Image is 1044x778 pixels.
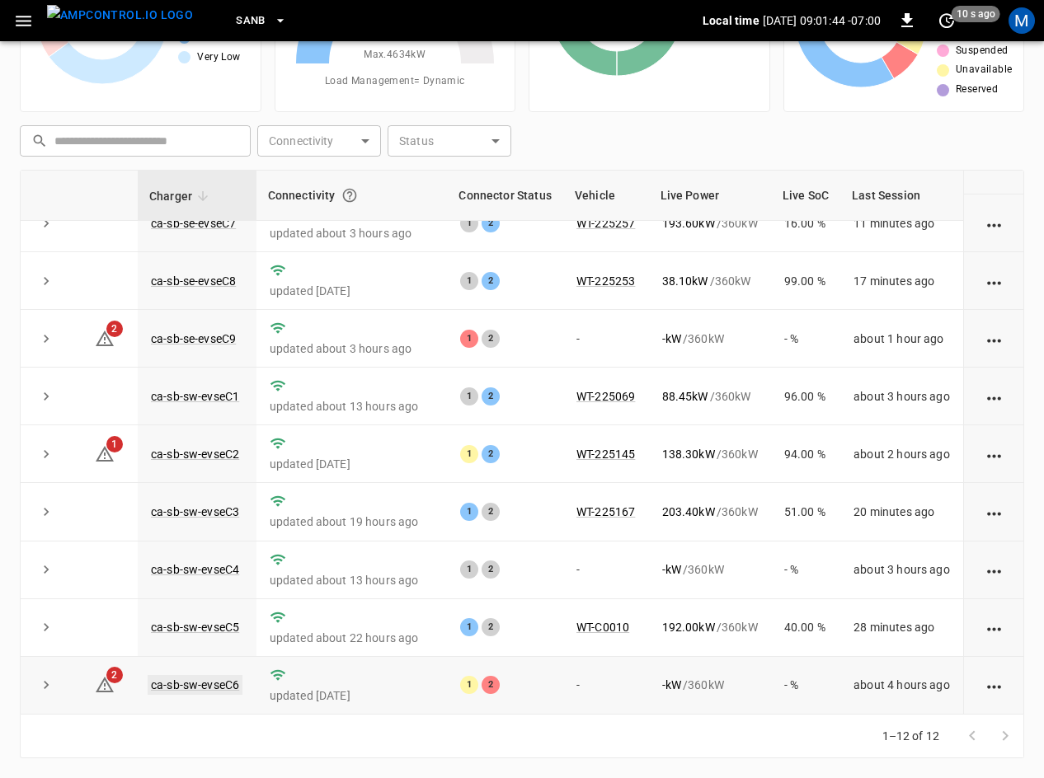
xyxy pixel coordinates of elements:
td: about 2 hours ago [840,425,963,483]
div: 1 [460,214,478,232]
span: 2 [106,667,123,683]
td: 51.00 % [771,483,840,541]
p: 88.45 kW [662,388,708,405]
span: Unavailable [956,62,1012,78]
a: 1 [95,447,115,460]
span: Load Management = Dynamic [325,73,465,90]
p: 203.40 kW [662,504,715,520]
p: [DATE] 09:01:44 -07:00 [763,12,881,29]
td: - % [771,541,840,599]
div: 1 [460,676,478,694]
p: 138.30 kW [662,446,715,462]
a: ca-sb-se-evseC7 [151,217,236,230]
th: Connector Status [447,171,563,221]
p: 1–12 of 12 [882,728,940,744]
div: Connectivity [268,180,436,210]
p: - kW [662,561,681,578]
p: updated about 13 hours ago [270,398,435,415]
button: expand row [34,211,59,236]
div: / 360 kW [662,215,758,232]
button: Connection between the charger and our software. [335,180,364,210]
button: SanB [229,5,294,37]
td: about 3 hours ago [840,368,963,425]
div: / 360 kW [662,504,758,520]
button: expand row [34,673,59,697]
div: 1 [460,560,478,579]
a: WT-225167 [576,505,635,518]
button: expand row [34,384,59,409]
div: / 360 kW [662,330,758,347]
span: 1 [106,436,123,452]
td: - [563,541,649,599]
td: 96.00 % [771,368,840,425]
span: Reserved [956,82,998,98]
p: - kW [662,677,681,693]
span: Charger [149,186,214,206]
td: - % [771,310,840,368]
td: - [563,657,649,715]
th: Vehicle [563,171,649,221]
div: 1 [460,618,478,636]
td: about 4 hours ago [840,657,963,715]
div: 2 [482,445,500,463]
div: 2 [482,272,500,290]
th: Last Session [840,171,963,221]
div: / 360 kW [662,446,758,462]
div: action cell options [984,273,1004,289]
a: ca-sb-se-evseC9 [151,332,236,345]
th: Live SoC [771,171,840,221]
div: action cell options [984,388,1004,405]
p: updated about 19 hours ago [270,513,435,530]
a: ca-sb-sw-evseC3 [151,505,239,518]
div: 1 [460,503,478,521]
div: action cell options [984,504,1004,520]
div: 1 [460,330,478,348]
a: ca-sb-sw-evseC6 [148,675,242,695]
div: / 360 kW [662,619,758,635]
a: WT-C0010 [576,621,629,634]
div: action cell options [984,619,1004,635]
div: 2 [482,618,500,636]
p: updated about 3 hours ago [270,225,435,241]
a: ca-sb-sw-evseC5 [151,621,239,634]
button: expand row [34,557,59,582]
div: 2 [482,560,500,579]
div: 2 [482,214,500,232]
span: Suspended [956,43,1009,59]
p: updated about 13 hours ago [270,572,435,588]
button: expand row [34,499,59,524]
a: WT-225069 [576,390,635,403]
td: - [563,310,649,368]
a: 2 [95,331,115,344]
p: updated [DATE] [270,687,435,704]
button: expand row [34,615,59,640]
a: ca-sb-sw-evseC1 [151,390,239,403]
div: profile-icon [1009,7,1035,34]
button: set refresh interval [933,7,960,34]
button: expand row [34,269,59,293]
p: updated about 22 hours ago [270,630,435,646]
div: 2 [482,330,500,348]
button: expand row [34,442,59,466]
div: 1 [460,272,478,290]
td: 20 minutes ago [840,483,963,541]
div: 2 [482,503,500,521]
div: action cell options [984,215,1004,232]
div: 1 [460,387,478,405]
div: / 360 kW [662,677,758,693]
td: - % [771,657,840,715]
div: / 360 kW [662,561,758,578]
p: Local time [703,12,759,29]
div: 2 [482,387,500,405]
p: updated about 3 hours ago [270,340,435,357]
p: updated [DATE] [270,456,435,472]
button: expand row [34,326,59,351]
img: ampcontrol.io logo [47,5,193,26]
a: 2 [95,677,115,691]
p: updated [DATE] [270,283,435,299]
td: 94.00 % [771,425,840,483]
p: 38.10 kW [662,273,708,289]
td: about 3 hours ago [840,541,963,599]
td: 11 minutes ago [840,194,963,252]
td: 40.00 % [771,599,840,657]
